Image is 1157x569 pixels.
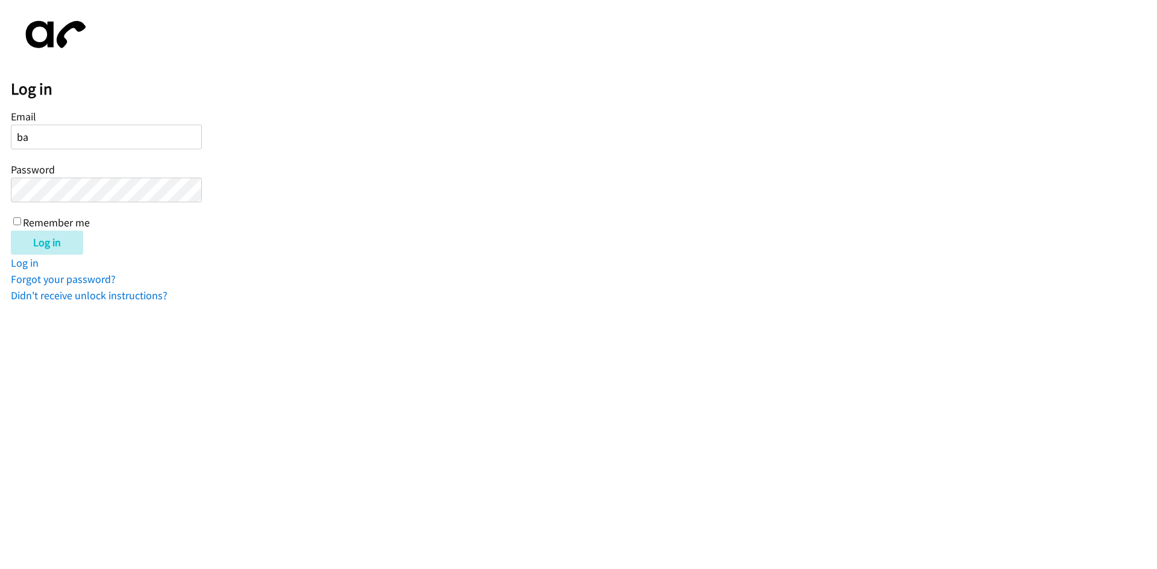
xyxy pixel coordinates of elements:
[11,79,1157,99] h2: Log in
[11,110,36,123] label: Email
[11,272,116,286] a: Forgot your password?
[11,288,168,302] a: Didn't receive unlock instructions?
[11,11,95,58] img: aphone-8a226864a2ddd6a5e75d1ebefc011f4aa8f32683c2d82f3fb0802fe031f96514.svg
[11,231,83,255] input: Log in
[11,163,55,176] label: Password
[23,216,90,229] label: Remember me
[11,256,39,270] a: Log in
